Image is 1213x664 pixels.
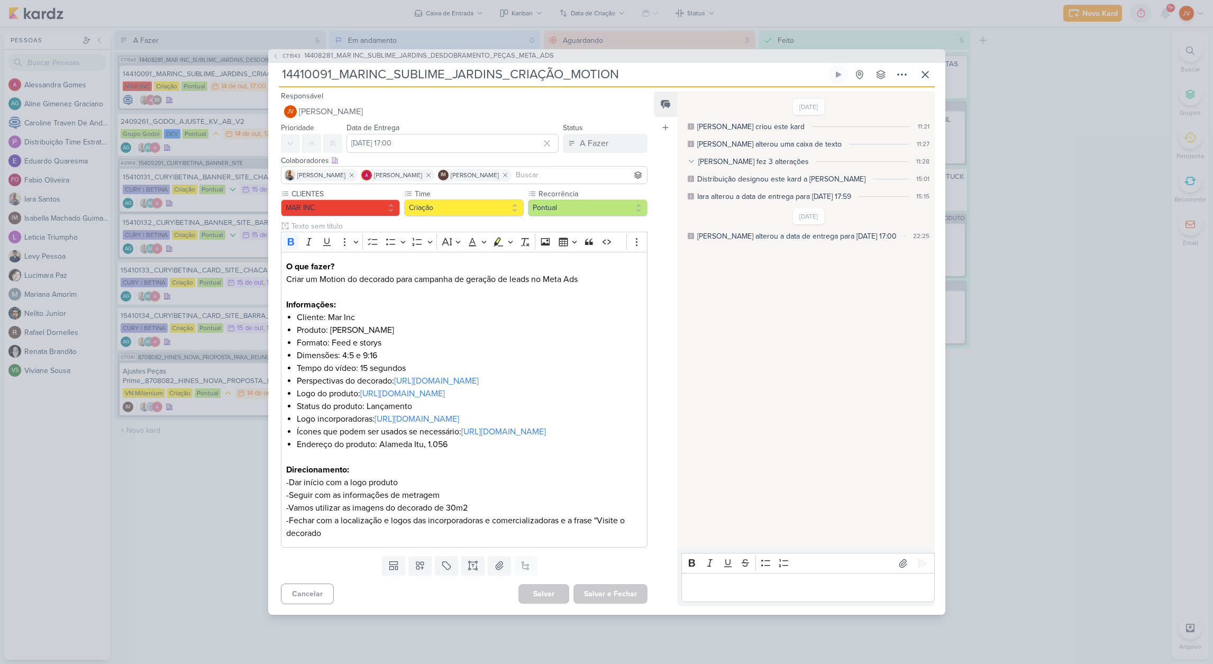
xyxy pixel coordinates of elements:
[297,375,642,387] li: Perspectivas do decorado:
[688,123,694,130] div: Este log é visível à todos no kard
[394,376,479,386] a: [URL][DOMAIN_NAME]
[286,260,642,286] p: Criar um Motion do decorado para campanha de geração de leads no Meta Ads
[281,92,323,101] label: Responsável
[834,70,843,79] div: Ligar relógio
[361,170,372,180] img: Alessandra Gomes
[304,51,554,61] span: 14408281_MAR INC_SUBLIME_JARDINS_DESDOBRAMENTO_PEÇAS_META_ADS
[286,261,334,272] strong: O que fazer?
[697,139,842,150] div: Caroline alterou uma caixa de texto
[688,193,694,199] div: Este log é visível à todos no kard
[514,169,645,181] input: Buscar
[375,414,459,424] a: [URL][DOMAIN_NAME]
[918,122,929,131] div: 11:21
[290,188,400,199] label: CLIENTES
[360,388,445,399] a: [URL][DOMAIN_NAME]
[916,174,929,184] div: 15:01
[916,157,929,166] div: 11:28
[297,413,642,425] li: Logo incorporadoras:
[297,336,642,349] li: Formato: Feed e storys
[461,426,546,437] a: [URL][DOMAIN_NAME]
[281,232,648,252] div: Editor toolbar
[404,199,524,216] button: Criação
[697,121,805,132] div: Caroline criou este kard
[580,137,608,150] div: A Fazer
[297,425,642,438] li: Ícones que podem ser usados se necessário:
[688,233,694,239] div: Este log é visível à todos no kard
[297,170,345,180] span: [PERSON_NAME]
[451,170,499,180] span: [PERSON_NAME]
[917,139,929,149] div: 11:27
[281,102,648,121] button: JV [PERSON_NAME]
[697,174,865,185] div: Distribuição designou este kard a Joney
[281,155,648,166] div: Colaboradores
[287,109,294,115] p: JV
[281,584,334,604] button: Cancelar
[563,123,583,132] label: Status
[697,231,897,242] div: Isabella alterou a data de entrega para 14/10, 17:00
[346,134,559,153] input: Select a date
[297,311,642,324] li: Cliente: Mar Inc
[441,172,446,178] p: IM
[438,170,449,180] div: Isabella Machado Guimarães
[281,199,400,216] button: MAR INC
[279,65,827,84] input: Kard Sem Título
[297,400,642,413] li: Status do produto: Lançamento
[297,438,642,451] li: Endereço do produto: Alameda Itu, 1.056
[688,141,694,147] div: Este log é visível à todos no kard
[299,105,363,118] span: [PERSON_NAME]
[913,231,929,241] div: 22:25
[284,105,297,118] div: Joney Viana
[688,176,694,182] div: Este log é visível à todos no kard
[286,299,336,310] strong: Informações:
[272,51,554,61] button: CT1543 14408281_MAR INC_SUBLIME_JARDINS_DESDOBRAMENTO_PEÇAS_META_ADS
[285,170,295,180] img: Iara Santos
[281,252,648,548] div: Editor editing area: main
[297,324,642,336] li: Produto: [PERSON_NAME]
[286,463,642,540] p: -Dar início com a logo produto -Seguir com as informações de metragem -Vamos utilizar as imagens ...
[297,362,642,375] li: Tempo do vídeo: 15 segundos
[697,191,851,202] div: Iara alterou a data de entrega para 10/10, 17:59
[289,221,648,232] input: Texto sem título
[346,123,399,132] label: Data de Entrega
[286,465,349,475] strong: Direcionamento:
[528,199,647,216] button: Pontual
[681,553,934,574] div: Editor toolbar
[916,192,929,201] div: 15:15
[281,52,302,60] span: CT1543
[374,170,422,180] span: [PERSON_NAME]
[281,123,314,132] label: Prioridade
[414,188,524,199] label: Time
[537,188,647,199] label: Recorrência
[297,387,642,400] li: Logo do produto:
[681,573,934,602] div: Editor editing area: main
[297,349,642,362] li: Dimensões: 4:5 e 9:16
[698,156,809,167] div: [PERSON_NAME] fez 3 alterações
[563,134,647,153] button: A Fazer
